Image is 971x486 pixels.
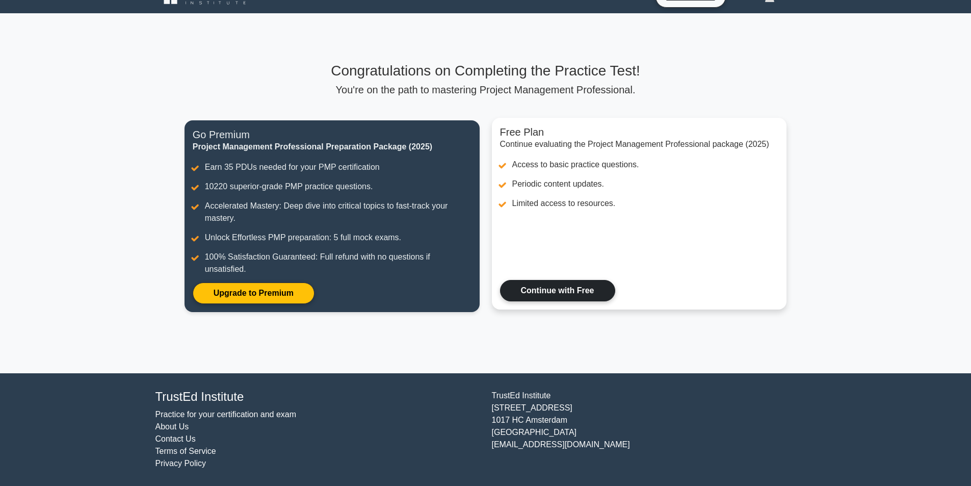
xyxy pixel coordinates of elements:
h4: TrustEd Institute [155,390,480,404]
a: Privacy Policy [155,459,206,468]
a: Terms of Service [155,447,216,455]
a: Continue with Free [500,280,615,301]
a: Contact Us [155,434,196,443]
div: TrustEd Institute [STREET_ADDRESS] 1017 HC Amsterdam [GEOGRAPHIC_DATA] [EMAIL_ADDRESS][DOMAIN_NAME] [486,390,822,470]
h3: Congratulations on Completing the Practice Test! [185,62,787,80]
a: About Us [155,422,189,431]
a: Upgrade to Premium [193,283,314,304]
a: Practice for your certification and exam [155,410,297,419]
p: You're on the path to mastering Project Management Professional. [185,84,787,96]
